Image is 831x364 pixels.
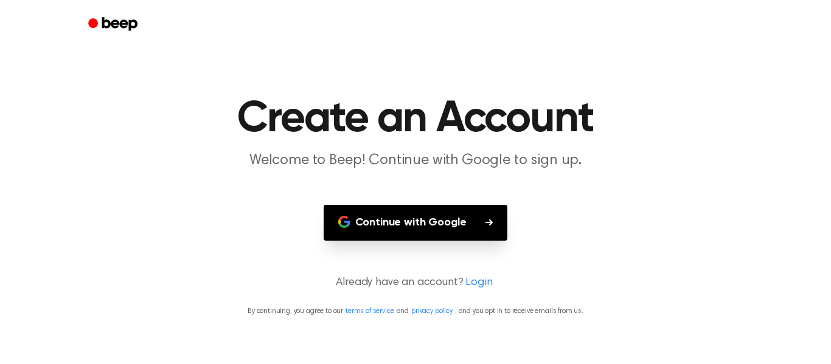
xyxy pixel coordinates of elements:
[15,275,816,291] p: Already have an account?
[15,306,816,317] p: By continuing, you agree to our and , and you opt in to receive emails from us.
[80,13,148,36] a: Beep
[411,307,453,315] a: privacy policy
[104,97,727,141] h1: Create an Account
[324,205,508,241] button: Continue with Google
[182,151,649,171] p: Welcome to Beep! Continue with Google to sign up.
[346,307,394,315] a: terms of service
[465,275,492,291] a: Login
